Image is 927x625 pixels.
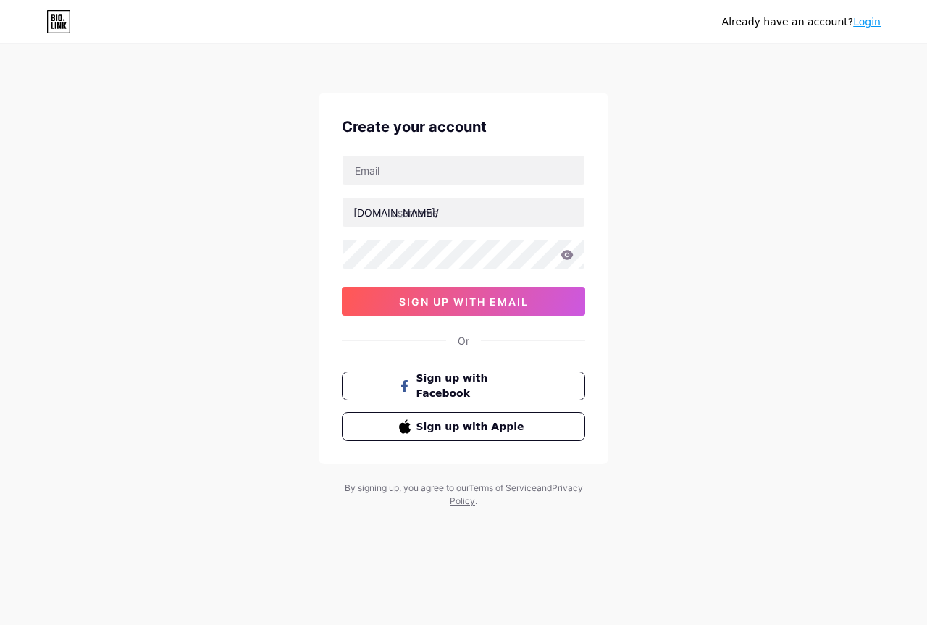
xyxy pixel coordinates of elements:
[458,333,469,348] div: Or
[343,198,584,227] input: username
[416,419,529,435] span: Sign up with Apple
[399,295,529,308] span: sign up with email
[853,16,881,28] a: Login
[342,372,585,400] button: Sign up with Facebook
[340,482,587,508] div: By signing up, you agree to our and .
[722,14,881,30] div: Already have an account?
[342,412,585,441] button: Sign up with Apple
[469,482,537,493] a: Terms of Service
[416,371,529,401] span: Sign up with Facebook
[342,116,585,138] div: Create your account
[342,287,585,316] button: sign up with email
[353,205,439,220] div: [DOMAIN_NAME]/
[343,156,584,185] input: Email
